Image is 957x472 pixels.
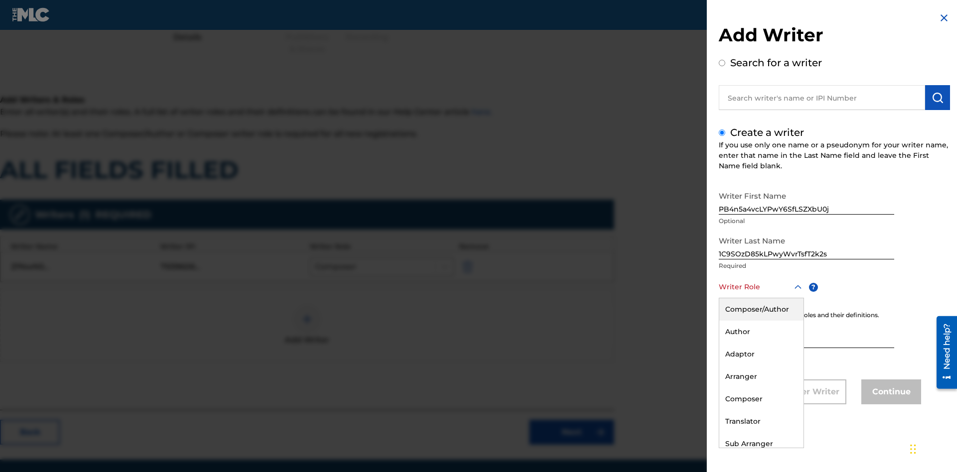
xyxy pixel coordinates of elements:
div: Arranger [719,365,803,388]
img: MLC Logo [12,7,50,22]
p: Optional [719,350,894,359]
input: Search writer's name or IPI Number [719,85,925,110]
div: Click for a list of writer roles and their definitions. [719,311,950,320]
label: Search for a writer [730,57,822,69]
label: Create a writer [730,126,804,138]
div: Author [719,321,803,343]
div: Drag [910,434,916,464]
p: Required [719,261,894,270]
h2: Add Writer [719,24,950,49]
span: ? [809,283,818,292]
img: Search Works [932,92,944,104]
div: Composer/Author [719,298,803,321]
p: Optional [719,217,894,226]
iframe: Chat Widget [907,424,957,472]
div: If you use only one name or a pseudonym for your writer name, enter that name in the Last Name fi... [719,140,950,171]
div: Sub Arranger [719,433,803,455]
div: Composer [719,388,803,410]
iframe: Resource Center [929,312,957,394]
div: Adaptor [719,343,803,365]
div: Translator [719,410,803,433]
